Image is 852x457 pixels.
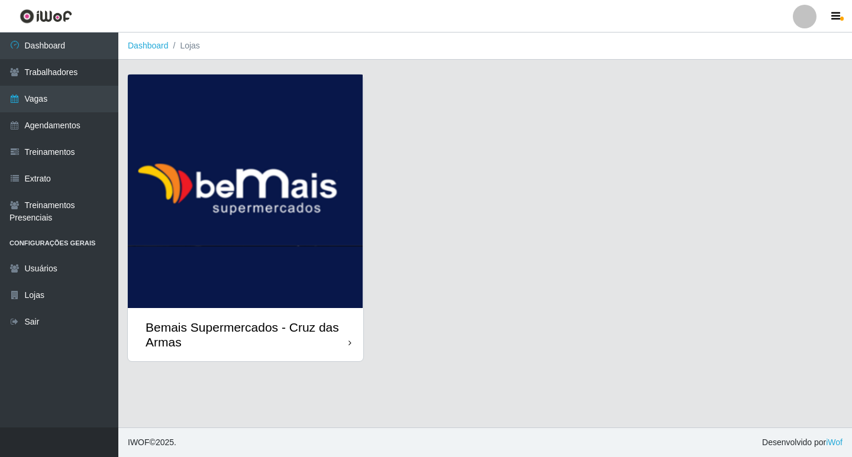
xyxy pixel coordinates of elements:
a: iWof [826,437,843,447]
span: © 2025 . [128,436,176,449]
img: CoreUI Logo [20,9,72,24]
li: Lojas [169,40,200,52]
div: Bemais Supermercados - Cruz das Armas [146,320,348,349]
img: cardImg [128,74,363,308]
a: Dashboard [128,41,169,50]
span: Desenvolvido por [762,436,843,449]
span: IWOF [128,437,150,447]
nav: breadcrumb [118,33,852,60]
a: Bemais Supermercados - Cruz das Armas [128,74,363,361]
